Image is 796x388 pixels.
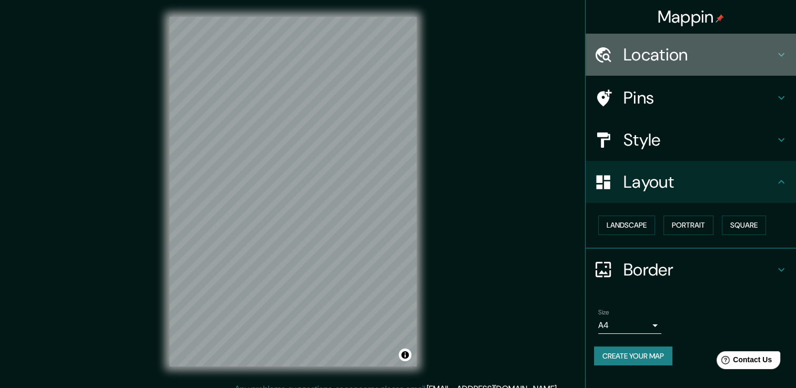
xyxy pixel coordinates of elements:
h4: Border [623,259,775,280]
div: A4 [598,317,661,334]
div: Style [586,119,796,161]
h4: Location [623,44,775,65]
h4: Mappin [658,6,724,27]
h4: Layout [623,171,775,192]
h4: Style [623,129,775,150]
div: Pins [586,77,796,119]
div: Location [586,34,796,76]
div: Layout [586,161,796,203]
button: Landscape [598,216,655,235]
img: pin-icon.png [716,14,724,23]
button: Toggle attribution [399,349,411,361]
button: Create your map [594,346,672,366]
canvas: Map [169,17,417,366]
button: Portrait [663,216,713,235]
h4: Pins [623,87,775,108]
div: Border [586,249,796,291]
label: Size [598,308,609,316]
button: Square [722,216,766,235]
iframe: Help widget launcher [702,347,784,376]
